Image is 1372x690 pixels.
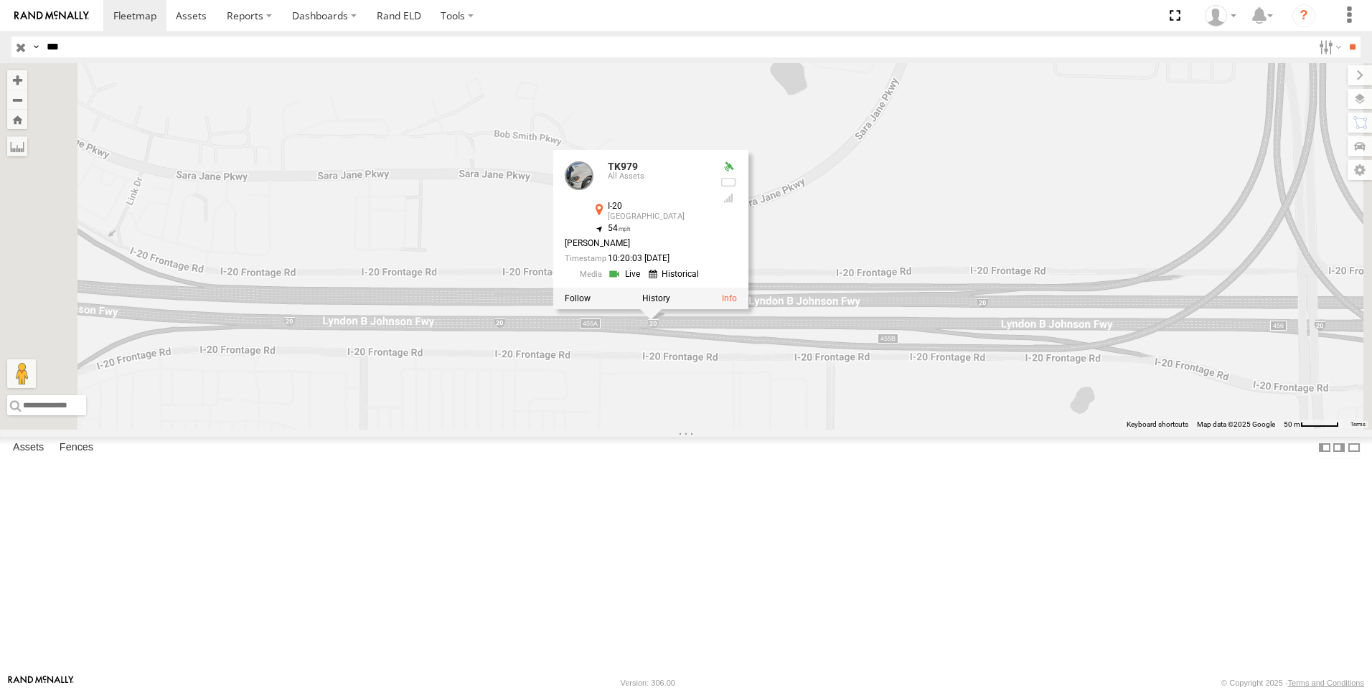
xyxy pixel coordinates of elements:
[1350,422,1366,427] a: Terms (opens in new tab)
[7,70,27,90] button: Zoom in
[1197,420,1275,428] span: Map data ©2025 Google
[7,359,36,388] button: Drag Pegman onto the map to open Street View
[1284,420,1300,428] span: 50 m
[649,267,703,280] a: View Historical Media Streams
[608,202,708,211] div: I-20
[565,161,593,190] a: View Asset Details
[1288,679,1364,687] a: Terms and Conditions
[722,293,737,303] a: View Asset Details
[1127,420,1188,430] button: Keyboard shortcuts
[608,212,708,221] div: [GEOGRAPHIC_DATA]
[720,192,737,204] div: Last Event GSM Signal Strength
[1279,420,1343,430] button: Map Scale: 50 m per 50 pixels
[608,172,708,181] div: All Assets
[1347,437,1361,458] label: Hide Summary Table
[6,438,51,458] label: Assets
[565,254,708,263] div: Date/time of location update
[7,90,27,110] button: Zoom out
[1332,437,1346,458] label: Dock Summary Table to the Right
[52,438,100,458] label: Fences
[1313,37,1344,57] label: Search Filter Options
[720,161,737,173] div: Valid GPS Fix
[720,176,737,188] div: No battery health information received from this device.
[14,11,89,21] img: rand-logo.svg
[565,239,708,248] div: [PERSON_NAME]
[30,37,42,57] label: Search Query
[1292,4,1315,27] i: ?
[7,110,27,129] button: Zoom Home
[608,267,644,280] a: View Live Media Streams
[1200,5,1241,27] div: Norma Casillas
[565,293,591,303] label: Realtime tracking of Asset
[1348,160,1372,180] label: Map Settings
[8,676,74,690] a: Visit our Website
[608,161,638,172] a: TK979
[7,136,27,156] label: Measure
[1221,679,1364,687] div: © Copyright 2025 -
[608,223,631,233] span: 54
[1317,437,1332,458] label: Dock Summary Table to the Left
[642,293,670,303] label: View Asset History
[621,679,675,687] div: Version: 306.00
